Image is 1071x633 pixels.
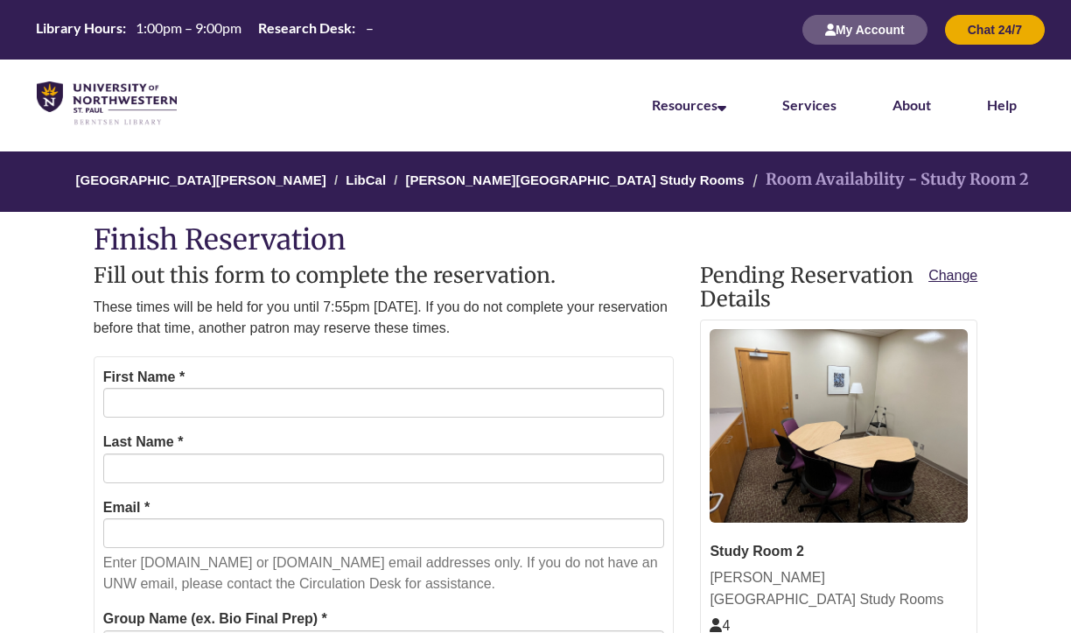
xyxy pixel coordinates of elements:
[802,15,927,45] button: My Account
[710,618,730,633] span: The capacity of this space
[29,18,129,38] th: Library Hours:
[700,264,977,311] h2: Pending Reservation Details
[94,297,675,339] p: These times will be held for you until 7:55pm [DATE]. If you do not complete your reservation bef...
[103,431,184,454] label: Last Name *
[136,19,241,36] span: 1:00pm – 9:00pm
[251,18,358,38] th: Research Desk:
[366,19,374,36] span: –
[652,96,726,113] a: Resources
[928,264,977,287] a: Change
[802,22,927,37] a: My Account
[103,552,665,594] p: Enter [DOMAIN_NAME] or [DOMAIN_NAME] email addresses only. If you do not have an UNW email, pleas...
[346,172,386,187] a: LibCal
[94,225,977,256] h1: Finish Reservation
[945,22,1045,37] a: Chat 24/7
[945,15,1045,45] button: Chat 24/7
[710,566,968,611] div: [PERSON_NAME][GEOGRAPHIC_DATA] Study Rooms
[103,366,185,389] label: First Name *
[406,172,745,187] a: [PERSON_NAME][GEOGRAPHIC_DATA] Study Rooms
[103,608,327,630] label: Group Name (ex. Bio Final Prep) *
[892,96,931,113] a: About
[748,167,1029,193] li: Room Availability - Study Room 2
[782,96,836,113] a: Services
[29,18,380,39] table: Hours Today
[76,172,326,187] a: [GEOGRAPHIC_DATA][PERSON_NAME]
[94,151,977,212] nav: Breadcrumb
[987,96,1017,113] a: Help
[94,264,675,287] h2: Fill out this form to complete the reservation.
[29,18,380,41] a: Hours Today
[37,81,177,126] img: UNWSP Library Logo
[710,329,968,523] img: Study Room 2
[710,540,968,563] div: Study Room 2
[103,496,150,519] label: Email *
